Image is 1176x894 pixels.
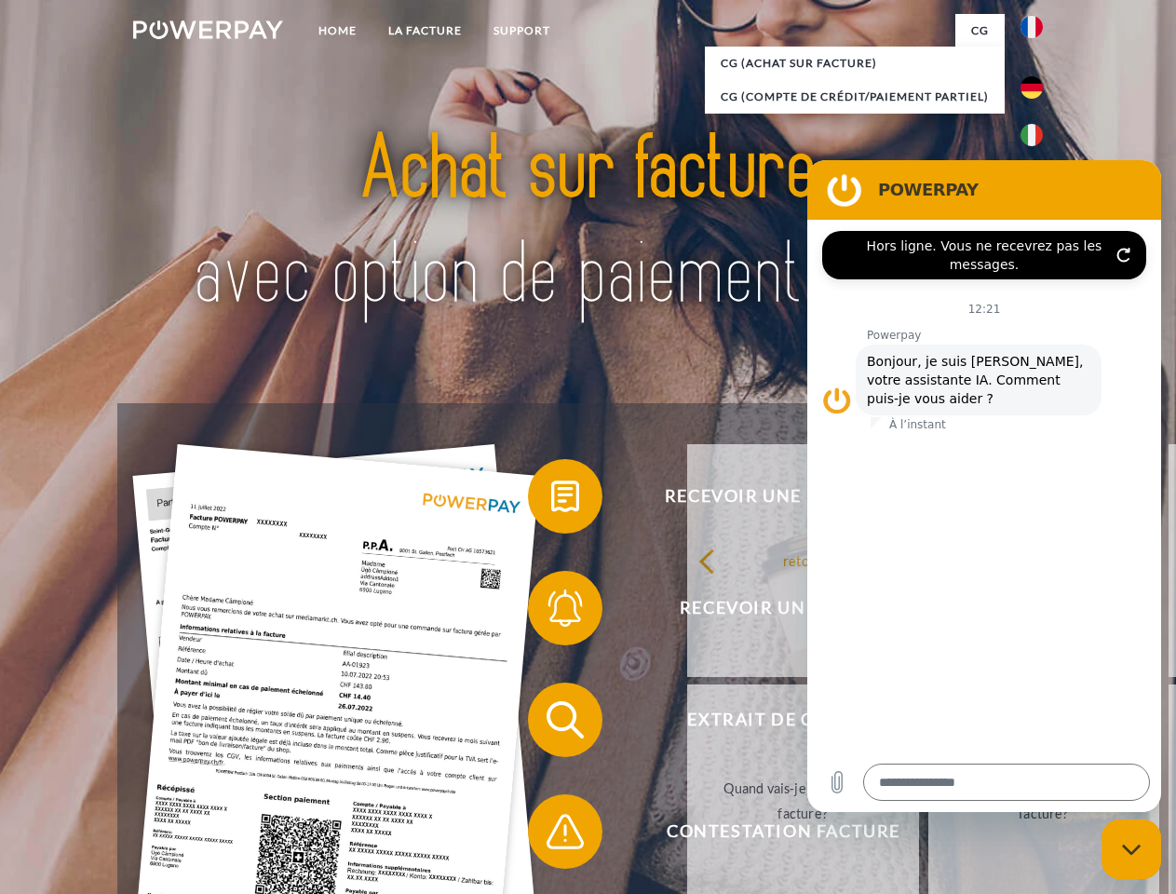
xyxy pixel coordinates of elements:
[528,683,1012,757] button: Extrait de compte
[178,89,998,357] img: title-powerpay_fr.svg
[1102,819,1161,879] iframe: Bouton de lancement de la fenêtre de messagerie, conversation en cours
[528,459,1012,534] button: Recevoir une facture ?
[1021,76,1043,99] img: de
[705,47,1005,80] a: CG (achat sur facture)
[303,14,372,47] a: Home
[1021,124,1043,146] img: it
[705,80,1005,114] a: CG (Compte de crédit/paiement partiel)
[478,14,566,47] a: Support
[1021,16,1043,38] img: fr
[542,697,588,743] img: qb_search.svg
[542,473,588,520] img: qb_bill.svg
[528,794,1012,869] button: Contestation Facture
[542,585,588,631] img: qb_bell.svg
[542,808,588,855] img: qb_warning.svg
[133,20,283,39] img: logo-powerpay-white.svg
[698,776,908,826] div: Quand vais-je recevoir ma facture?
[528,571,1012,645] button: Recevoir un rappel?
[372,14,478,47] a: LA FACTURE
[698,548,908,573] div: retour
[807,160,1161,812] iframe: Fenêtre de messagerie
[955,14,1005,47] a: CG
